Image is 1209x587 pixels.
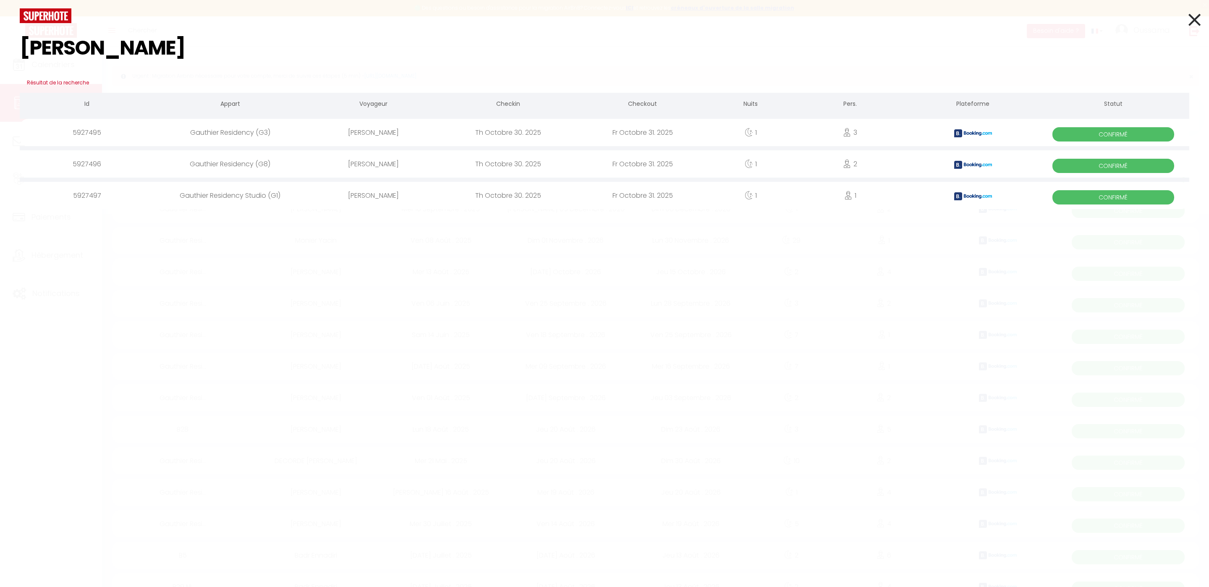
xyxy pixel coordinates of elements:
[954,129,992,137] img: booking2.png
[306,182,441,209] div: [PERSON_NAME]
[792,182,909,209] div: 1
[20,23,1189,73] input: Tapez pour rechercher...
[710,182,792,209] div: 1
[1037,93,1189,117] th: Statut
[1052,127,1174,142] span: Confirmé
[1052,190,1174,204] span: Confirmé
[154,182,306,209] div: Gauthier Residency Studio (G1)
[20,8,71,23] img: logo
[575,182,709,209] div: Fr Octobre 31. 2025
[441,150,575,178] div: Th Octobre 30. 2025
[154,119,306,146] div: Gauthier Residency (G3)
[575,119,709,146] div: Fr Octobre 31. 2025
[792,150,909,178] div: 2
[441,182,575,209] div: Th Octobre 30. 2025
[710,119,792,146] div: 1
[20,93,154,117] th: Id
[792,93,909,117] th: Pers.
[1173,549,1203,581] iframe: Chat
[710,150,792,178] div: 1
[306,119,441,146] div: [PERSON_NAME]
[954,161,992,169] img: booking2.png
[20,119,154,146] div: 5927495
[792,119,909,146] div: 3
[441,93,575,117] th: Checkin
[575,93,709,117] th: Checkout
[441,119,575,146] div: Th Octobre 30. 2025
[20,150,154,178] div: 5927496
[7,3,32,29] button: Ouvrir le widget de chat LiveChat
[954,192,992,200] img: booking2.png
[908,93,1037,117] th: Plateforme
[306,93,441,117] th: Voyageur
[154,150,306,178] div: Gauthier Residency (G8)
[1052,159,1174,173] span: Confirmé
[306,150,441,178] div: [PERSON_NAME]
[575,150,709,178] div: Fr Octobre 31. 2025
[20,182,154,209] div: 5927497
[154,93,306,117] th: Appart
[710,93,792,117] th: Nuits
[20,73,1189,93] h3: Résultat de la recherche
